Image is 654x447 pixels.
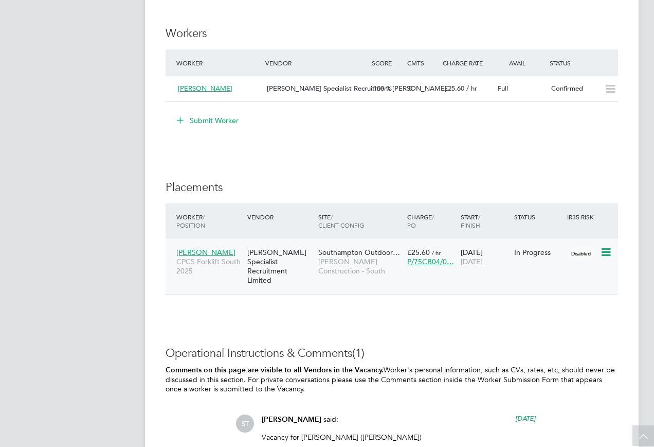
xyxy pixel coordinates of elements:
[245,208,316,226] div: Vendor
[166,366,384,374] b: Comments on this page are visible to all Vendors in the Vacancy.
[440,54,494,72] div: Charge Rate
[567,247,595,260] span: Disabled
[166,346,618,361] h3: Operational Instructions & Comments
[494,54,547,72] div: Avail
[170,112,247,129] button: Submit Worker
[515,414,536,423] span: [DATE]
[316,208,405,234] div: Site
[432,249,441,256] span: / hr
[405,208,458,234] div: Charge
[176,257,242,276] span: CPCS Forklift South 2025
[245,243,316,290] div: [PERSON_NAME] Specialist Recruitment Limited
[166,26,618,41] h3: Workers
[461,213,480,229] span: / Finish
[262,415,321,424] span: [PERSON_NAME]
[498,84,508,93] span: Full
[176,213,205,229] span: / Position
[547,54,618,72] div: Status
[547,80,601,97] div: Confirmed
[262,433,536,442] p: Vacancy for [PERSON_NAME] ([PERSON_NAME])
[565,208,600,226] div: IR35 Risk
[405,54,440,72] div: Cmts
[407,248,430,257] span: £25.60
[373,84,384,93] span: 100
[174,242,618,251] a: [PERSON_NAME]CPCS Forklift South 2025[PERSON_NAME] Specialist Recruitment LimitedSouthampton Outd...
[178,84,232,93] span: [PERSON_NAME]
[352,346,365,360] span: (1)
[458,243,512,271] div: [DATE]
[176,248,235,257] span: [PERSON_NAME]
[369,54,405,72] div: Score
[466,84,477,93] span: / hr
[263,54,369,72] div: Vendor
[407,257,454,266] span: P/75CB04/0…
[461,257,483,266] span: [DATE]
[512,208,565,226] div: Status
[174,54,263,72] div: Worker
[318,248,400,257] span: Southampton Outdoor…
[444,84,464,93] span: £25.60
[514,248,562,257] div: In Progress
[166,365,618,394] p: Worker's personal information, such as CVs, rates, etc, should never be discussed in this section...
[267,84,453,93] span: [PERSON_NAME] Specialist Recruitment [PERSON_NAME]…
[458,208,512,234] div: Start
[318,213,364,229] span: / Client Config
[236,415,254,433] span: ST
[407,213,434,229] span: / PO
[174,208,245,234] div: Worker
[323,415,338,424] span: said:
[318,257,402,276] span: [PERSON_NAME] Construction - South
[166,180,618,195] h3: Placements
[409,84,412,93] span: 0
